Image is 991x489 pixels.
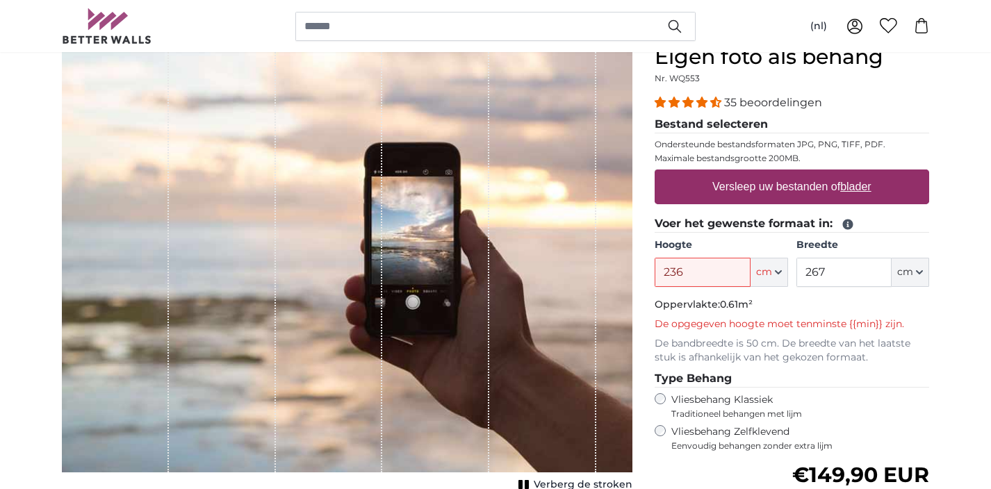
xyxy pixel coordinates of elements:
p: Ondersteunde bestandsformaten JPG, PNG, TIFF, PDF. [655,139,929,150]
span: 35 beoordelingen [724,96,822,109]
span: Eenvoudig behangen zonder extra lijm [671,440,929,451]
p: Oppervlakte: [655,298,929,312]
legend: Type Behang [655,370,929,388]
p: Maximale bestandsgrootte 200MB. [655,153,929,164]
h1: Eigen foto als behang [655,44,929,69]
span: Nr. WQ553 [655,73,700,83]
button: cm [751,258,788,287]
span: 4.34 stars [655,96,724,109]
label: Versleep uw bestanden of [707,173,877,201]
label: Breedte [796,238,929,252]
legend: Voer het gewenste formaat in: [655,215,929,233]
span: cm [897,265,913,279]
label: Hoogte [655,238,787,252]
legend: Bestand selecteren [655,116,929,133]
span: Traditioneel behangen met lijm [671,408,903,420]
p: De opgegeven hoogte moet tenminste {{min}} zijn. [655,317,929,331]
label: Vliesbehang Zelfklevend [671,425,929,451]
span: €149,90 EUR [792,462,929,488]
img: Betterwalls [62,8,152,44]
button: (nl) [799,14,838,39]
button: cm [892,258,929,287]
span: cm [756,265,772,279]
p: De bandbreedte is 50 cm. De breedte van het laatste stuk is afhankelijk van het gekozen formaat. [655,337,929,365]
u: blader [840,181,871,192]
label: Vliesbehang Klassiek [671,393,903,420]
span: 0.61m² [720,298,753,310]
